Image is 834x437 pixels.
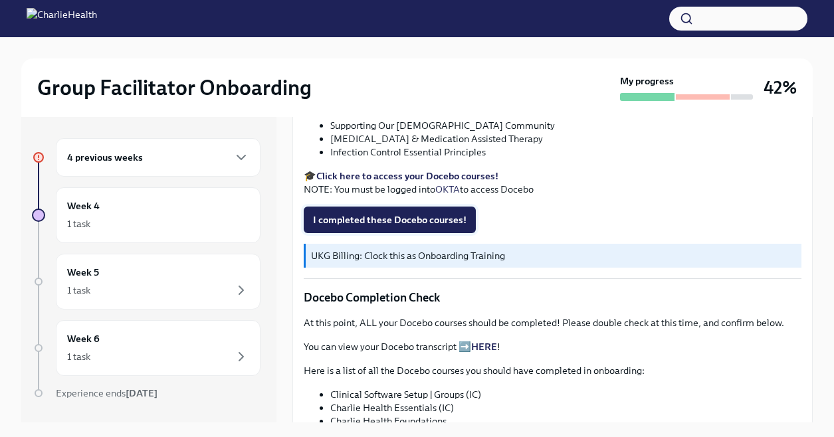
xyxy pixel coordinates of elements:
p: UKG Billing: Clock this as Onboarding Training [311,249,796,262]
img: CharlieHealth [27,8,97,29]
a: Week 51 task [32,254,261,309]
span: Experience ends [56,387,157,399]
li: Charlie Health Foundations [330,414,801,428]
span: I completed these Docebo courses! [313,213,467,226]
h6: Week 6 [67,331,100,346]
p: Docebo Completion Check [304,290,801,306]
div: 1 task [67,350,90,363]
a: HERE [471,341,497,353]
li: Clinical Software Setup | Groups (IC) [330,388,801,401]
li: Supporting Our [DEMOGRAPHIC_DATA] Community [330,119,801,132]
p: At this point, ALL your Docebo courses should be completed! Please double check at this time, and... [304,316,801,329]
button: I completed these Docebo courses! [304,207,476,233]
div: 4 previous weeks [56,138,261,177]
a: Week 61 task [32,320,261,376]
a: Week 41 task [32,187,261,243]
h3: 42% [764,76,797,100]
h6: 4 previous weeks [67,150,143,165]
li: [MEDICAL_DATA] & Medication Assisted Therapy [330,132,801,145]
li: Charlie Health Essentials (IC) [330,401,801,414]
div: 1 task [67,217,90,230]
h6: Week 5 [67,265,99,280]
a: OKTA [435,183,460,195]
p: You can view your Docebo transcript ➡️ ! [304,340,801,353]
p: 🎓 NOTE: You must be logged into to access Docebo [304,169,801,196]
strong: [DATE] [126,387,157,399]
h2: Group Facilitator Onboarding [37,74,312,101]
h6: Week 4 [67,199,100,213]
strong: My progress [620,74,674,88]
div: 1 task [67,284,90,297]
p: Here is a list of all the Docebo courses you should have completed in onboarding: [304,364,801,377]
a: Click here to access your Docebo courses! [316,170,498,182]
li: Infection Control Essential Principles [330,145,801,159]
